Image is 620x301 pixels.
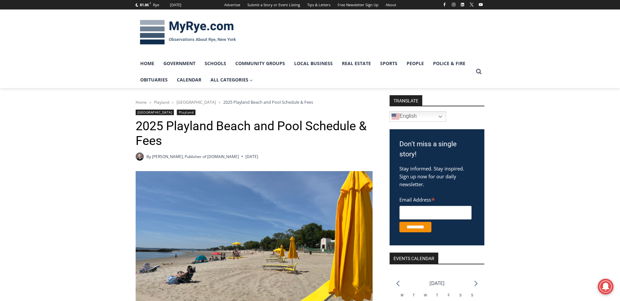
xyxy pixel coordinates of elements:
[376,55,402,72] a: Sports
[172,100,174,105] span: >
[428,55,470,72] a: Police & Fire
[153,2,159,8] div: Rye
[413,293,415,297] span: T
[136,72,172,88] a: Obituaries
[150,1,151,5] span: F
[337,55,376,72] a: Real Estate
[399,139,475,160] h3: Don't miss a single story!
[136,55,159,72] a: Home
[424,293,427,297] span: W
[210,76,253,83] span: All Categories
[206,72,258,88] a: All Categories
[471,293,473,297] span: S
[154,99,169,105] a: Playland
[149,100,151,105] span: >
[231,55,290,72] a: Community Groups
[450,1,458,9] a: Instagram
[159,55,200,72] a: Government
[152,154,239,159] a: [PERSON_NAME], Publisher of [DOMAIN_NAME]
[477,1,485,9] a: YouTube
[401,293,403,297] span: M
[468,1,476,9] a: X
[136,152,144,161] a: Author image
[290,55,337,72] a: Local Business
[459,293,461,297] span: S
[245,153,258,160] time: [DATE]
[136,99,147,105] a: Home
[136,99,373,105] nav: Breadcrumbs
[399,165,475,188] p: Stay informed. Stay inspired. Sign up now for our daily newsletter.
[136,119,373,149] h1: 2025 Playland Beach and Pool Schedule & Fees
[474,280,478,287] a: Next month
[390,111,446,122] a: English
[402,55,428,72] a: People
[441,1,448,9] a: Facebook
[473,66,485,78] button: View Search Form
[146,153,151,160] span: By
[136,110,174,115] a: [GEOGRAPHIC_DATA]
[136,55,473,88] nav: Primary Navigation
[429,279,444,288] li: [DATE]
[172,72,206,88] a: Calendar
[390,95,422,106] strong: TRANSLATE
[170,2,181,8] div: [DATE]
[436,293,438,297] span: T
[177,110,195,115] a: Playland
[200,55,231,72] a: Schools
[140,2,149,7] span: 81.86
[219,100,221,105] span: >
[448,293,450,297] span: F
[136,15,240,49] img: MyRye.com
[176,99,216,105] a: [GEOGRAPHIC_DATA]
[390,253,438,264] h2: Events Calendar
[392,113,399,120] img: en
[223,99,313,105] span: 2025 Playland Beach and Pool Schedule & Fees
[399,193,472,205] label: Email Address
[459,1,466,9] a: Linkedin
[396,280,400,287] a: Previous month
